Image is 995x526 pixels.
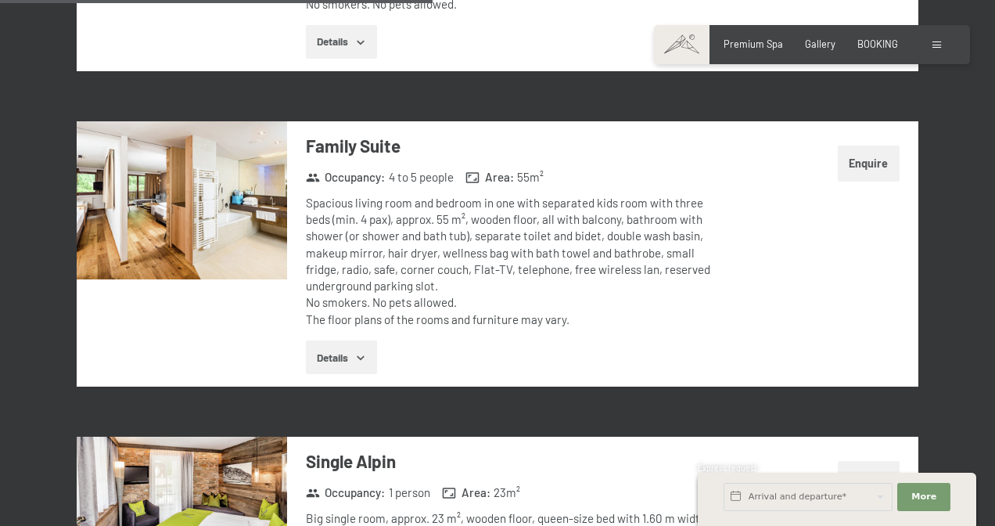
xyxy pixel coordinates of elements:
strong: Area : [465,169,514,186]
span: 4 to 5 people [389,169,454,186]
a: Gallery [805,38,835,50]
span: 1 person [389,485,430,501]
button: More [897,483,950,511]
h3: Family Suite [306,134,729,158]
button: Enquire [838,461,900,497]
span: 23 m² [494,485,520,501]
span: Express request [698,463,757,473]
a: BOOKING [857,38,898,50]
span: 55 m² [517,169,544,186]
button: Details [306,25,377,59]
div: Spacious living room and bedroom in one with separated kids room with three beds (min. 4 pax), ap... [306,195,729,328]
strong: Occupancy : [306,169,386,186]
img: mss_renderimg.php [77,121,287,279]
a: Premium Spa [724,38,783,50]
h3: Single Alpin [306,449,729,474]
strong: Area : [442,485,490,501]
strong: Occupancy : [306,485,386,501]
button: Details [306,340,377,375]
button: Enquire [838,146,900,182]
span: More [911,491,936,503]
